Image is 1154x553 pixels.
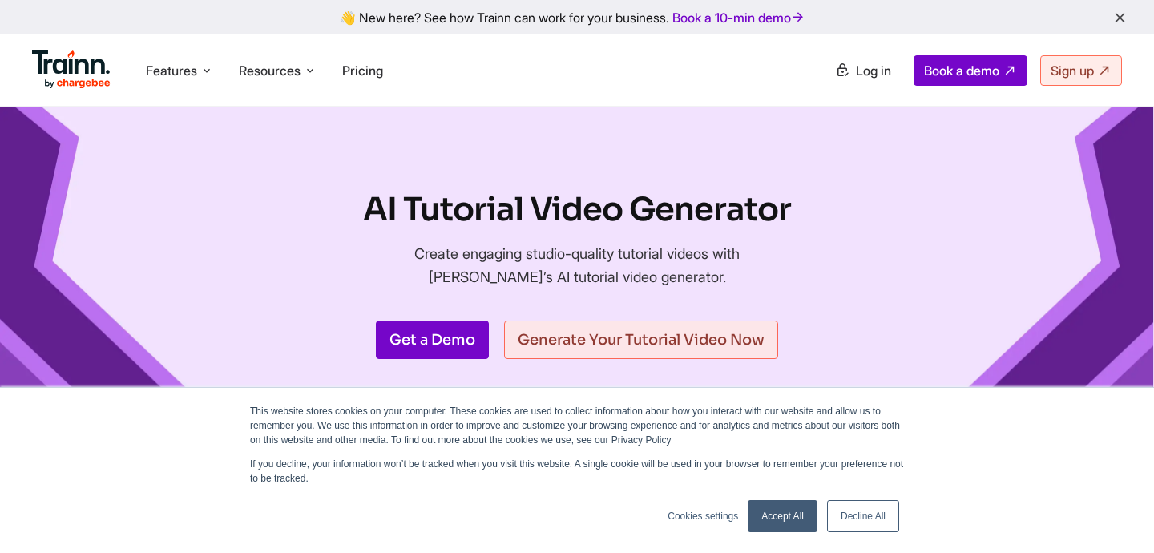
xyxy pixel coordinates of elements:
[827,500,899,532] a: Decline All
[342,63,383,79] a: Pricing
[250,457,904,486] p: If you decline, your information won’t be tracked when you visit this website. A single cookie wi...
[825,56,901,85] a: Log in
[504,321,778,359] a: Generate Your Tutorial Video Now
[363,188,791,232] h1: AI Tutorial Video Generator
[1051,63,1094,79] span: Sign up
[376,321,489,359] a: Get a Demo
[146,62,197,79] span: Features
[924,63,999,79] span: Book a demo
[250,404,904,447] p: This website stores cookies on your computer. These cookies are used to collect information about...
[669,6,809,29] a: Book a 10-min demo
[363,242,791,289] p: Create engaging studio-quality tutorial videos with [PERSON_NAME]’s AI tutorial video generator.
[668,509,738,523] a: Cookies settings
[1040,55,1122,86] a: Sign up
[914,55,1027,86] a: Book a demo
[10,10,1144,25] div: 👋 New here? See how Trainn can work for your business.
[239,62,301,79] span: Resources
[856,63,891,79] span: Log in
[32,50,111,89] img: Trainn Logo
[748,500,817,532] a: Accept All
